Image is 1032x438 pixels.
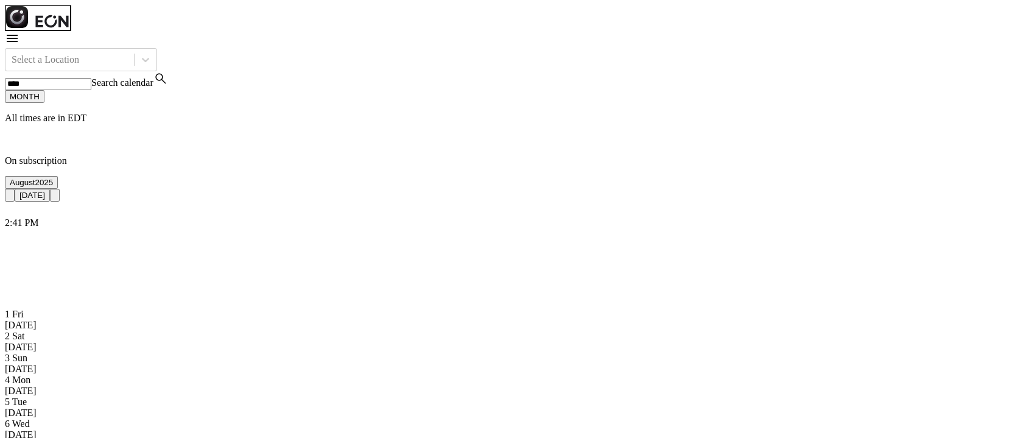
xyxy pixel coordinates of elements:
div: [DATE] [5,364,1027,375]
span: August [10,178,35,187]
div: 5 Tue [5,397,1027,408]
label: Search calendar [91,77,153,88]
div: 4 Mon [5,375,1027,386]
div: 1 Fri [5,309,1027,320]
div: [DATE] [5,408,1027,419]
span: 2025 [35,178,54,187]
div: 2 Sat [5,331,1027,342]
p: On subscription [5,155,1027,166]
div: 6 Wed [5,419,1027,429]
div: [DATE] [5,386,1027,397]
button: Next page [50,189,60,202]
button: Previous page [5,189,15,202]
button: MONTH [5,90,44,103]
div: [DATE] [5,320,1027,331]
div: 3 Sun [5,353,1027,364]
button: [DATE] [15,189,50,202]
button: August2025 [5,176,58,189]
span: menu [5,31,19,46]
div: [DATE] [5,342,1027,353]
p: All times are in EDT [5,113,1027,124]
